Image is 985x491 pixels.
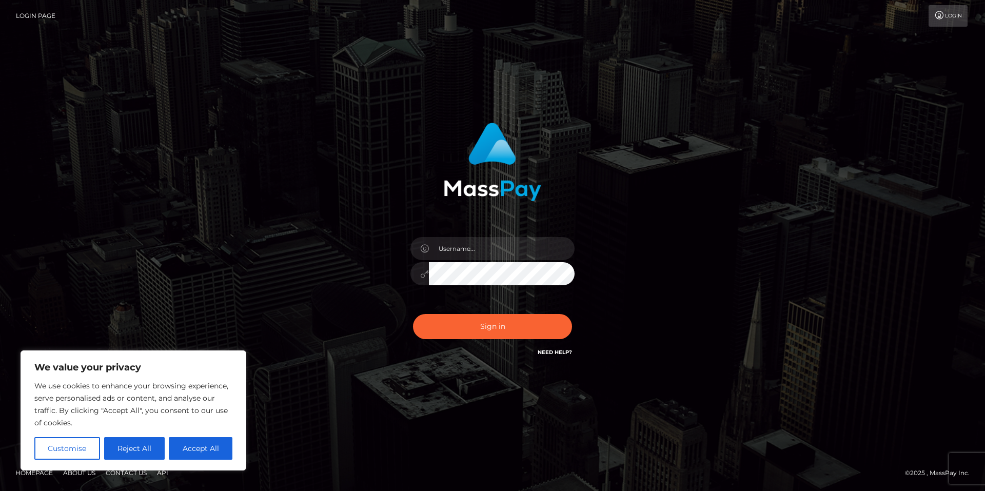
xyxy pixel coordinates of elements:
[34,437,100,460] button: Customise
[429,237,575,260] input: Username...
[444,123,541,201] img: MassPay Login
[169,437,232,460] button: Accept All
[905,467,977,479] div: © 2025 , MassPay Inc.
[34,361,232,374] p: We value your privacy
[538,349,572,356] a: Need Help?
[102,465,151,481] a: Contact Us
[59,465,100,481] a: About Us
[413,314,572,339] button: Sign in
[16,5,55,27] a: Login Page
[34,380,232,429] p: We use cookies to enhance your browsing experience, serve personalised ads or content, and analys...
[153,465,172,481] a: API
[21,350,246,470] div: We value your privacy
[104,437,165,460] button: Reject All
[11,465,57,481] a: Homepage
[929,5,968,27] a: Login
